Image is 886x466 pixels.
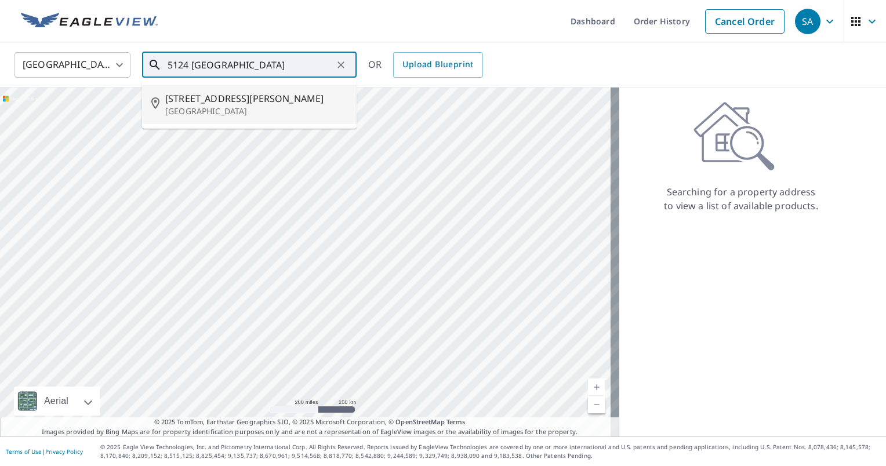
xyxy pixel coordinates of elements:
[168,49,333,81] input: Search by address or latitude-longitude
[154,417,466,427] span: © 2025 TomTom, Earthstar Geographics SIO, © 2025 Microsoft Corporation, ©
[588,396,605,413] a: Current Level 5, Zoom Out
[14,49,130,81] div: [GEOGRAPHIC_DATA]
[588,378,605,396] a: Current Level 5, Zoom In
[100,443,880,460] p: © 2025 Eagle View Technologies, Inc. and Pictometry International Corp. All Rights Reserved. Repo...
[395,417,444,426] a: OpenStreetMap
[21,13,158,30] img: EV Logo
[41,387,72,416] div: Aerial
[6,447,42,456] a: Terms of Use
[6,448,83,455] p: |
[663,185,819,213] p: Searching for a property address to view a list of available products.
[446,417,466,426] a: Terms
[795,9,820,34] div: SA
[402,57,473,72] span: Upload Blueprint
[368,52,483,78] div: OR
[393,52,482,78] a: Upload Blueprint
[165,105,347,117] p: [GEOGRAPHIC_DATA]
[45,447,83,456] a: Privacy Policy
[333,57,349,73] button: Clear
[14,387,100,416] div: Aerial
[165,92,347,105] span: [STREET_ADDRESS][PERSON_NAME]
[705,9,785,34] a: Cancel Order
